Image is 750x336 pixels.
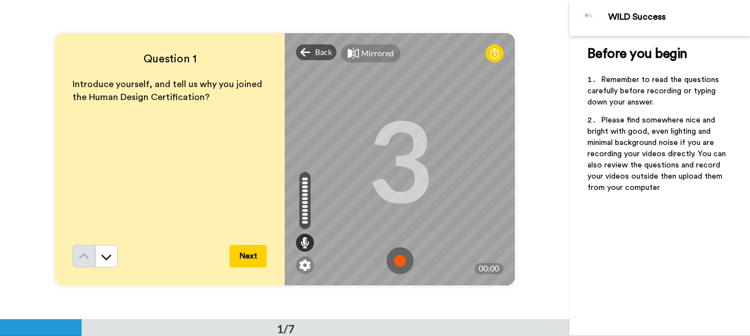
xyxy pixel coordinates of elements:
[367,117,433,202] div: 3
[387,247,414,274] img: ic_record_start.svg
[361,48,394,59] div: Mirrored
[576,4,603,31] img: Profile Image
[315,47,332,58] span: Back
[608,12,749,22] div: WILD Success
[587,47,687,61] span: Before you begin
[587,76,721,106] span: Remember to read the questions carefully before recording or typing down your answer.
[474,263,504,274] div: 00:00
[73,51,267,67] h4: Question 1
[587,116,728,192] span: Please find somewhere nice and bright with good, even lighting and minimal background noise if yo...
[73,80,264,102] span: Introduce yourself, and tell us why you joined the Human Design Certification?
[296,44,336,60] div: Back
[230,245,267,267] button: Next
[299,260,311,271] img: ic_gear.svg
